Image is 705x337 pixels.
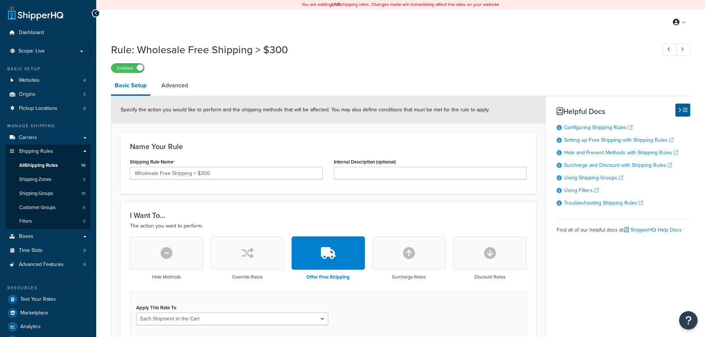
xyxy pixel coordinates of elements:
p: The action you want to perform. [130,222,527,230]
span: 3 [83,218,85,225]
a: Advanced [158,77,192,94]
a: Origins3 [6,88,91,101]
li: Pickup Locations [6,102,91,115]
span: 4 [83,77,86,84]
span: Boxes [19,233,33,240]
span: Carriers [19,135,37,141]
li: Shipping Groups [6,187,91,200]
li: Shipping Zones [6,173,91,186]
button: Open Resource Center [679,311,698,330]
h3: Override Rates [232,274,263,280]
a: Troubleshooting Shipping Rules [564,199,643,207]
li: Advanced Features [6,258,91,272]
h3: Surcharge Rates [392,274,426,280]
a: Filters3 [6,215,91,228]
span: 9 [83,262,86,268]
li: Time Slots [6,244,91,257]
h3: Helpful Docs [557,107,690,115]
a: Shipping Rules [6,145,91,158]
div: Manage Shipping [6,123,91,129]
span: Shipping Rules [19,148,53,155]
span: Marketplace [20,310,48,316]
div: Resources [6,285,91,291]
div: Find all of our helpful docs at: [557,219,690,235]
span: 10 [81,191,85,197]
span: 0 [83,247,86,254]
a: Basic Setup [111,77,150,96]
span: Customer Groups [19,205,56,211]
span: Pickup Locations [19,105,57,112]
a: Hide and Prevent Methods with Shipping Rules [564,149,678,156]
li: Websites [6,74,91,87]
li: Origins [6,88,91,101]
span: Test Your Rates [20,296,56,303]
span: 5 [83,205,85,211]
a: Dashboard [6,26,91,40]
span: Time Slots [19,247,43,254]
a: Customer Groups5 [6,201,91,215]
a: Surcharge and Discount with Shipping Rules [564,161,672,169]
label: Enabled [111,64,144,73]
a: AllShipping Rules10 [6,159,91,172]
a: Next Record [676,44,691,56]
a: Websites4 [6,74,91,87]
h3: I Want To... [130,211,527,219]
span: Websites [19,77,40,84]
a: Carriers [6,131,91,145]
span: 10 [81,162,85,169]
a: ShipperHQ Help Docs [624,226,682,234]
span: Dashboard [19,30,44,36]
span: All Shipping Rules [19,162,58,169]
div: Basic Setup [6,66,91,72]
a: Using Shipping Groups [564,174,623,182]
label: Shipping Rule Name [130,159,175,165]
a: Analytics [6,320,91,333]
button: Hide Help Docs [675,104,690,117]
label: Apply This Rate To [136,305,176,310]
h3: Offer Free Shipping [306,274,350,280]
span: Shipping Zones [19,176,51,183]
span: Scope: Live [19,48,45,54]
a: Shipping Zones3 [6,173,91,186]
h3: Hide Methods [152,274,181,280]
a: Setting up Free Shipping with Shipping Rules [564,136,674,144]
span: Advanced Features [19,262,64,268]
a: Pickup Locations0 [6,102,91,115]
a: Using Filters [564,186,599,194]
span: Analytics [20,324,41,330]
span: Specify the action you would like to perform and the shipping methods that will be affected. You ... [121,106,490,114]
b: LIVE [332,1,340,8]
a: Previous Record [662,44,677,56]
span: Filters [19,218,32,225]
span: 0 [83,105,86,112]
a: Time Slots0 [6,244,91,257]
a: Shipping Groups10 [6,187,91,200]
a: Marketplace [6,306,91,320]
li: Filters [6,215,91,228]
span: 3 [83,91,86,98]
li: Customer Groups [6,201,91,215]
h3: Discount Rates [474,274,506,280]
a: Configuring Shipping Rules [564,124,632,131]
span: 3 [83,176,85,183]
h1: Rule: Wholesale Free Shipping > $300 [111,43,649,57]
a: Test Your Rates [6,293,91,306]
li: Shipping Rules [6,145,91,229]
span: Shipping Groups [19,191,53,197]
label: Internal Description (optional) [334,159,396,165]
a: Boxes [6,230,91,243]
h3: Name Your Rule [130,142,527,151]
a: Advanced Features9 [6,258,91,272]
span: Origins [19,91,36,98]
